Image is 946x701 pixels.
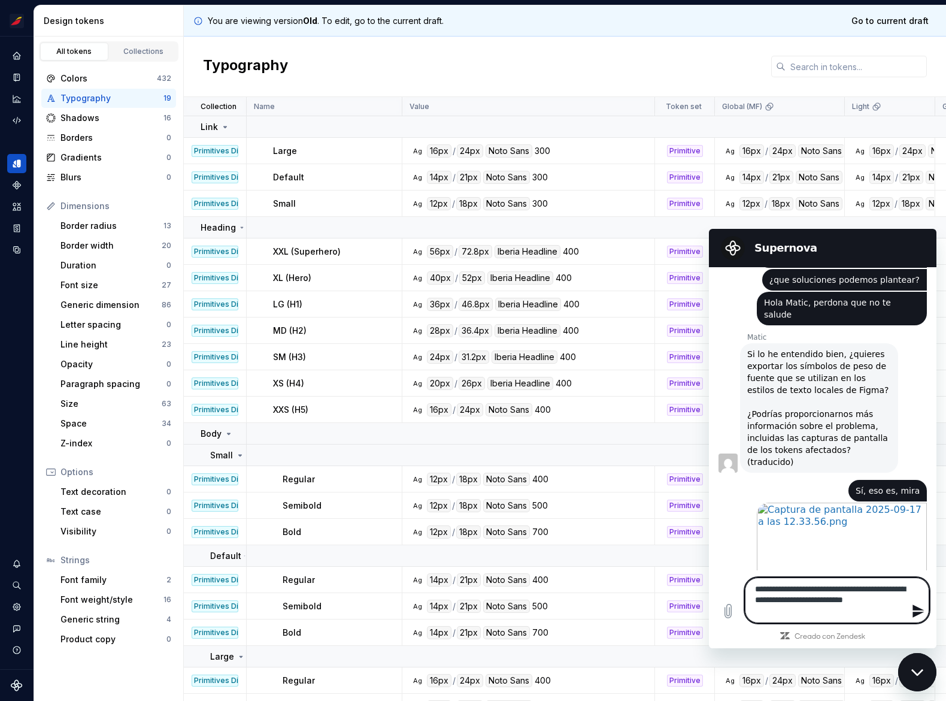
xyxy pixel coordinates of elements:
div: Primitives Dimension (0.1) [192,574,238,586]
div: Noto Sans [796,171,842,184]
div: 0 [166,507,171,516]
span: Go to current draft [851,15,929,27]
div: Visibility [60,525,166,537]
div: Primitives Dimension (0.1) [192,377,238,389]
div: / [454,350,457,364]
div: 21px [769,171,793,184]
div: Font family [60,574,166,586]
div: 18px [899,197,923,210]
div: 0 [166,261,171,270]
div: Primitive [667,272,703,284]
a: Font size27 [56,276,176,295]
p: XXL (Superhero) [273,246,341,258]
div: Paragraph spacing [60,378,166,390]
div: Primitive [667,473,703,485]
div: 16px [427,144,451,158]
div: Border radius [60,220,163,232]
span: ¿que soluciones podemos plantear? [60,45,211,57]
div: Ag [413,405,422,415]
div: Ag [725,676,735,685]
img: Captura de pantalla 2025-09-17 a las 12.33.56.png [48,274,218,361]
a: Go to current draft [844,10,936,32]
div: Ag [413,475,422,484]
div: Ag [413,199,422,209]
div: Font size [60,279,162,291]
div: 24px [457,144,483,158]
p: SM (H3) [273,351,306,363]
p: Link [201,121,218,133]
div: Code automation [7,111,26,130]
a: Home [7,46,26,65]
div: Ag [413,602,422,611]
div: Ag [413,575,422,585]
div: / [765,171,768,184]
div: Border width [60,240,162,252]
a: Border radius13 [56,216,176,235]
div: 72.8px [459,245,492,258]
div: Primitive [667,351,703,363]
div: Primitive [667,377,703,389]
a: Duration0 [56,256,176,275]
div: / [454,298,457,311]
div: Primitives Dimension (0.1) [192,246,238,258]
div: / [452,499,455,512]
div: 0 [166,634,171,644]
div: Ag [413,352,422,362]
div: Primitive [667,500,703,512]
div: / [895,144,898,158]
div: Z-index [60,437,166,449]
div: Ag [413,676,422,685]
div: Ag [855,146,865,156]
p: Large [273,145,297,157]
div: 14px [739,171,764,184]
div: 432 [157,74,171,83]
div: Design tokens [44,15,178,27]
div: 18px [456,499,481,512]
p: Regular [283,574,315,586]
a: Documentation [7,68,26,87]
div: 14px [869,171,894,184]
p: Global (MF) [722,102,762,111]
div: Design tokens [7,154,26,173]
div: 31.2px [459,350,489,364]
input: Search in tokens... [786,56,927,77]
a: Gradients0 [41,148,176,167]
button: Contact support [7,619,26,638]
div: Primitives Dimension (0.1) [192,298,238,310]
div: 400 [532,573,548,587]
a: Blurs0 [41,168,176,187]
div: Duration [60,259,166,271]
div: 13 [163,221,171,231]
div: Iberia Headline [487,377,553,390]
a: Font family2 [56,570,176,590]
div: Options [60,466,171,478]
div: Primitive [667,574,703,586]
div: 400 [563,245,579,258]
div: 0 [166,320,171,330]
div: / [895,197,898,210]
div: 12px [427,473,451,486]
div: Ag [413,501,422,510]
a: Visibility0 [56,522,176,541]
a: Creado con Zendesk: visitar el sitio web de Zendesk en una pestaña nueva [86,404,157,412]
div: / [454,324,457,337]
div: 20 [162,241,171,250]
p: XS (H4) [273,377,304,389]
div: Ag [413,326,422,336]
div: 21px [457,573,481,587]
div: Analytics [7,89,26,108]
div: / [895,171,898,184]
div: 36px [427,298,453,311]
a: Product copy0 [56,630,176,649]
div: 26px [459,377,485,390]
div: 18px [769,197,793,210]
div: Primitives Dimension (0.1) [192,145,238,157]
div: Ag [413,628,422,637]
p: Small [210,449,233,461]
div: 400 [563,324,579,337]
div: Ag [855,676,865,685]
div: Ag [855,199,865,209]
div: 24px [457,403,483,416]
div: Primitives Dimension (0.1) [192,473,238,485]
